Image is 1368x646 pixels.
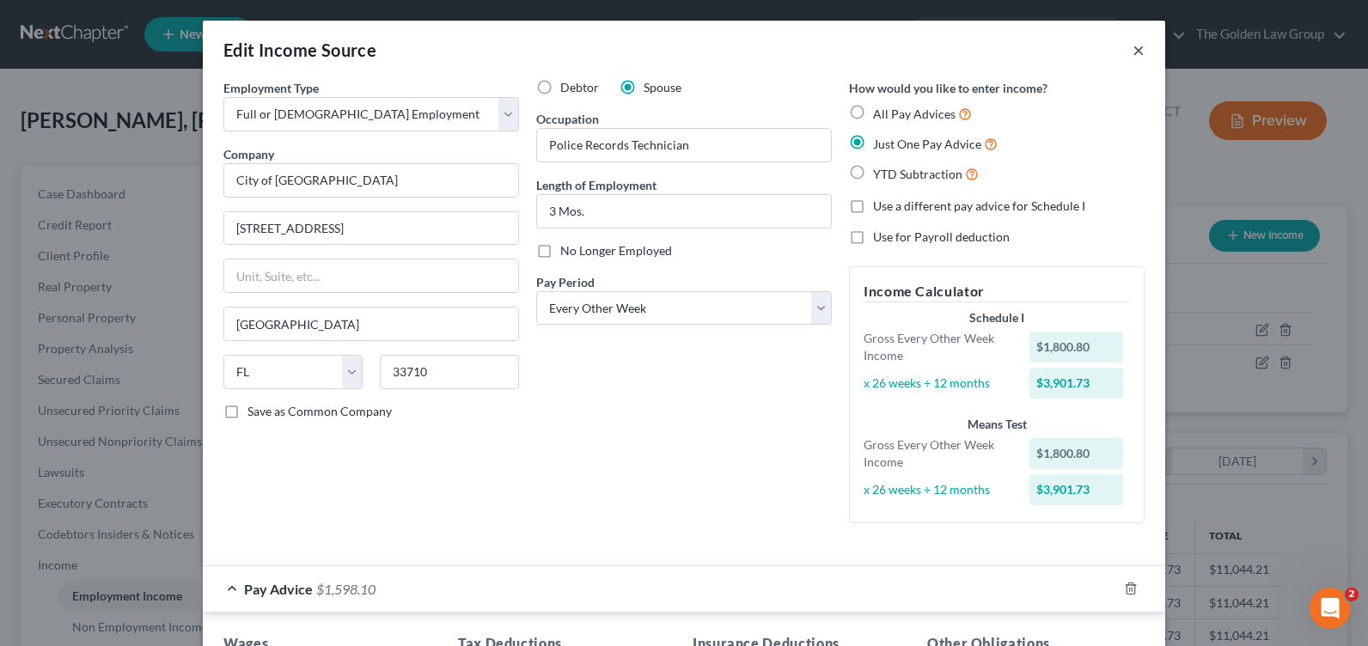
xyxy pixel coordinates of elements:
[223,147,274,161] span: Company
[855,481,1021,498] div: x 26 weeks ÷ 12 months
[873,167,962,181] span: YTD Subtraction
[1345,588,1359,601] span: 2
[1029,474,1124,505] div: $3,901.73
[864,281,1130,302] h5: Income Calculator
[864,416,1130,433] div: Means Test
[537,195,831,228] input: ex: 2 years
[560,243,672,258] span: No Longer Employed
[537,129,831,161] input: --
[1310,588,1351,629] iframe: Intercom live chat
[223,81,319,95] span: Employment Type
[873,137,981,151] span: Just One Pay Advice
[247,404,392,418] span: Save as Common Company
[855,375,1021,392] div: x 26 weeks ÷ 12 months
[1029,438,1124,469] div: $1,800.80
[849,79,1047,97] label: How would you like to enter income?
[223,163,519,198] input: Search company by name...
[536,110,599,128] label: Occupation
[536,275,595,289] span: Pay Period
[855,330,1021,364] div: Gross Every Other Week Income
[864,309,1130,326] div: Schedule I
[855,436,1021,471] div: Gross Every Other Week Income
[873,229,1010,244] span: Use for Payroll deduction
[244,581,313,597] span: Pay Advice
[873,107,956,121] span: All Pay Advices
[224,259,518,292] input: Unit, Suite, etc...
[1133,40,1145,60] button: ×
[873,198,1085,213] span: Use a different pay advice for Schedule I
[536,176,657,194] label: Length of Employment
[1029,332,1124,363] div: $1,800.80
[223,38,376,62] div: Edit Income Source
[316,581,376,597] span: $1,598.10
[224,308,518,340] input: Enter city...
[1029,368,1124,399] div: $3,901.73
[560,80,599,94] span: Debtor
[380,355,519,389] input: Enter zip...
[224,212,518,245] input: Enter address...
[644,80,681,94] span: Spouse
